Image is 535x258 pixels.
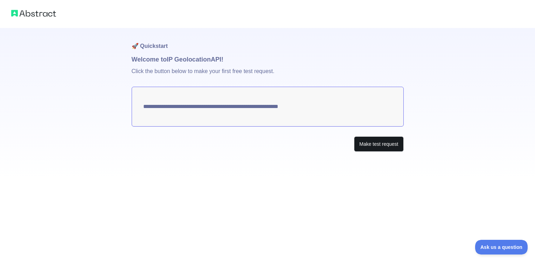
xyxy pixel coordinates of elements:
[475,240,528,255] iframe: Toggle Customer Support
[132,55,404,64] h1: Welcome to IP Geolocation API!
[132,64,404,87] p: Click the button below to make your first free test request.
[132,28,404,55] h1: 🚀 Quickstart
[11,8,56,18] img: Abstract logo
[354,136,403,152] button: Make test request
